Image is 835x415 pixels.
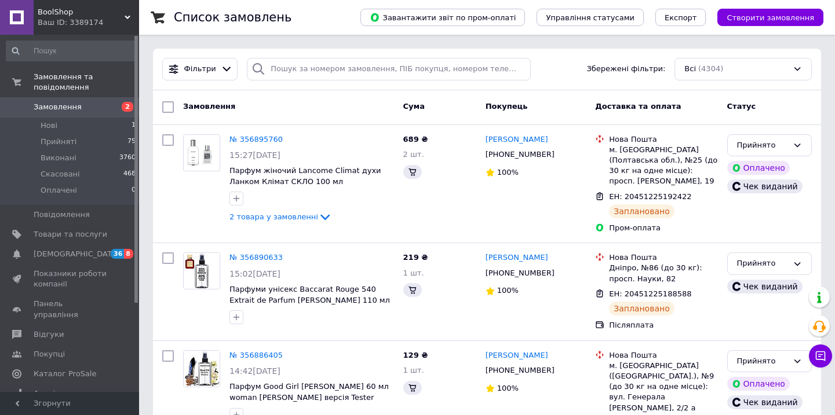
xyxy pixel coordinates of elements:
span: Нові [41,120,57,131]
span: Прийняті [41,137,76,147]
a: Парфум жіночий Lancome Climat духи Ланком Клімат СКЛО 100 мл [229,166,381,186]
span: Фільтри [184,64,216,75]
button: Управління статусами [537,9,644,26]
span: Доставка та оплата [595,102,681,111]
div: м. [GEOGRAPHIC_DATA] ([GEOGRAPHIC_DATA].), №9 (до 30 кг на одне місце): вул. Генерала [PERSON_NAM... [609,361,717,413]
button: Завантажити звіт по пром-оплаті [360,9,525,26]
span: Всі [684,64,696,75]
span: Замовлення та повідомлення [34,72,139,93]
div: Чек виданий [727,280,803,293]
span: Cума [403,102,425,111]
span: Покупець [486,102,528,111]
span: 100% [497,168,519,177]
span: 8 [124,249,133,259]
button: Чат з покупцем [809,344,832,368]
span: Каталог ProSale [34,369,96,379]
a: № 356895760 [229,135,283,144]
span: Виконані [41,153,76,163]
span: Повідомлення [34,210,90,220]
span: Замовлення [183,102,235,111]
h1: Список замовлень [174,10,291,24]
span: Замовлення [34,102,82,112]
span: 129 ₴ [403,351,428,359]
span: 14:42[DATE] [229,366,280,376]
a: [PERSON_NAME] [486,252,548,263]
div: м. [GEOGRAPHIC_DATA] (Полтавська обл.), №25 (до 30 кг на одне місце): просп. [PERSON_NAME], 19 [609,145,717,187]
div: Післяплата [609,320,717,330]
img: Фото товару [184,351,220,387]
span: Показники роботи компанії [34,269,107,289]
div: Нова Пошта [609,252,717,263]
span: Збережені фільтри: [586,64,665,75]
a: № 356886405 [229,351,283,359]
div: Заплановано [609,204,674,218]
div: [PHONE_NUMBER] [483,147,557,162]
button: Експорт [655,9,706,26]
span: 219 ₴ [403,253,428,262]
input: Пошук за номером замовлення, ПІБ покупця, номером телефону, Email, номером накладної [247,58,530,80]
div: Дніпро, №86 (до 30 кг): просп. Науки, 82 [609,263,717,284]
span: Управління статусами [546,13,635,22]
span: [DEMOGRAPHIC_DATA] [34,249,119,259]
span: 15:02[DATE] [229,269,280,278]
span: ЕН: 20451225188588 [609,289,691,298]
span: 0 [132,185,136,196]
a: Фото товару [183,350,220,387]
div: Заплановано [609,302,674,315]
div: Прийнято [737,355,788,368]
img: Фото товару [184,253,220,289]
span: 2 шт. [403,150,424,159]
div: Ваш ID: 3389174 [38,17,139,28]
span: Панель управління [34,299,107,319]
span: Оплачені [41,185,77,196]
span: Завантажити звіт по пром-оплаті [370,12,516,23]
span: 100% [497,286,519,295]
div: [PHONE_NUMBER] [483,266,557,281]
span: BoolShop [38,7,125,17]
div: Нова Пошта [609,350,717,361]
span: 2 товара у замовленні [229,212,318,221]
span: Статус [727,102,756,111]
input: Пошук [6,41,137,61]
div: Прийнято [737,258,788,270]
div: Оплачено [727,161,790,175]
span: 15:27[DATE] [229,150,280,160]
a: Створити замовлення [706,13,823,21]
a: Парфуми унісекс Baccarat Rouge 540 Extrait de Parfum [PERSON_NAME] 110 мл Парфуми Баккара 540 екс... [229,285,390,315]
div: [PHONE_NUMBER] [483,363,557,378]
span: Скасовані [41,169,80,179]
div: Чек виданий [727,395,803,409]
span: 689 ₴ [403,135,428,144]
span: 3760 [119,153,136,163]
span: 1 шт. [403,366,424,374]
span: Аналітика [34,388,74,399]
span: Створити замовлення [727,13,814,22]
div: Пром-оплата [609,223,717,233]
div: Нова Пошта [609,134,717,145]
a: Фото товару [183,252,220,289]
img: Фото товару [184,138,220,167]
a: Фото товару [183,134,220,171]
span: 1 [132,120,136,131]
span: Товари та послуги [34,229,107,240]
a: № 356890633 [229,253,283,262]
span: (4304) [698,64,723,73]
span: Покупці [34,349,65,359]
span: 2 [122,102,133,112]
div: Прийнято [737,139,788,152]
button: Створити замовлення [717,9,823,26]
a: [PERSON_NAME] [486,134,548,145]
span: 75 [127,137,136,147]
span: 468 [123,169,136,179]
span: Експорт [665,13,697,22]
span: 36 [111,249,124,259]
a: Парфум Good Girl [PERSON_NAME] 60 мл woman [PERSON_NAME] версія Tester [229,382,389,402]
span: ЕН: 20451225192422 [609,192,691,201]
span: Відгуки [34,329,64,340]
span: 1 шт. [403,269,424,277]
div: Оплачено [727,377,790,391]
a: 2 товара у замовленні [229,212,332,221]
